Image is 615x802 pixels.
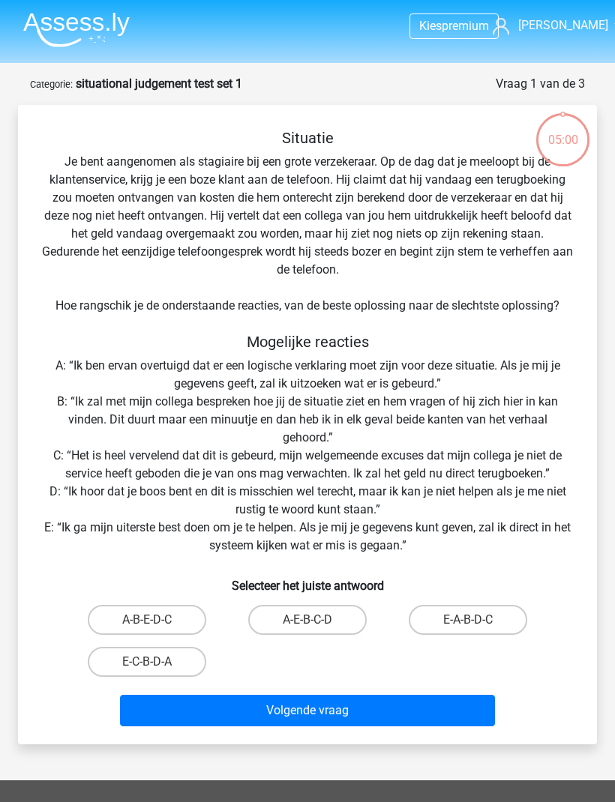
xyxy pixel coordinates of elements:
div: Je bent aangenomen als stagiaire bij een grote verzekeraar. Op de dag dat je meeloopt bij de klan... [24,129,591,732]
h5: Situatie [42,129,573,147]
h5: Mogelijke reacties [42,333,573,351]
label: E-C-B-D-A [88,647,206,677]
div: 05:00 [535,112,591,149]
a: Kiespremium [410,16,498,36]
label: A-E-B-C-D [248,605,367,635]
span: Kies [419,19,442,33]
h6: Selecteer het juiste antwoord [42,567,573,593]
a: [PERSON_NAME] [493,16,604,34]
small: Categorie: [30,79,73,90]
label: A-B-E-D-C [88,605,206,635]
div: Vraag 1 van de 3 [496,75,585,93]
strong: situational judgement test set 1 [76,76,242,91]
label: E-A-B-D-C [409,605,527,635]
span: [PERSON_NAME] [518,18,608,32]
button: Volgende vraag [120,695,496,726]
span: premium [442,19,489,33]
img: Assessly [23,12,130,47]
